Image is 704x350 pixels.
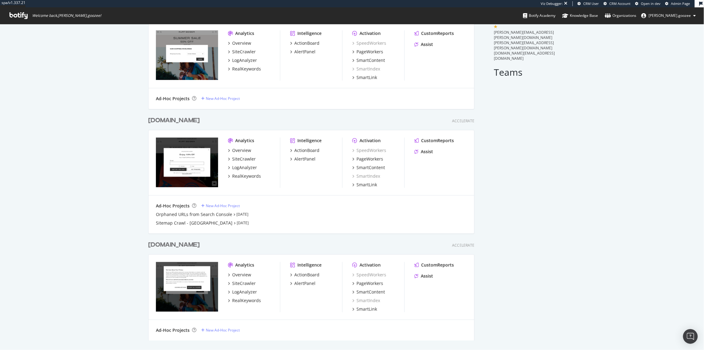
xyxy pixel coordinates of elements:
[297,262,322,268] div: Intelligence
[352,40,386,46] a: SpeedWorkers
[352,156,383,162] a: PageWorkers
[148,116,200,125] div: [DOMAIN_NAME]
[523,13,556,19] div: Botify Academy
[414,41,433,48] a: Assist
[237,220,249,226] a: [DATE]
[357,57,385,63] div: SmartContent
[148,116,202,125] a: [DOMAIN_NAME]
[649,13,691,18] span: fred.goozee
[452,243,475,248] div: Accelerate
[562,7,598,24] a: Knowledge Base
[228,147,251,154] a: Overview
[290,49,316,55] a: AlertPanel
[541,1,563,6] div: Viz Debugger:
[360,138,381,144] div: Activation
[232,173,261,179] div: RealKeywords
[156,211,232,218] a: Orphaned URLs from Search Console
[201,328,240,333] a: New Ad-Hoc Project
[562,13,598,19] div: Knowledge Base
[421,138,454,144] div: CustomReports
[232,66,261,72] div: RealKeywords
[148,241,200,249] div: [DOMAIN_NAME]
[228,173,261,179] a: RealKeywords
[228,280,256,287] a: SiteCrawler
[360,30,381,36] div: Activation
[421,30,454,36] div: CustomReports
[235,262,254,268] div: Analytics
[148,2,479,340] div: grid
[228,66,261,72] a: RealKeywords
[290,280,316,287] a: AlertPanel
[156,96,190,102] div: Ad-Hoc Projects
[232,272,251,278] div: Overview
[294,40,320,46] div: ActionBoard
[357,49,383,55] div: PageWorkers
[352,280,383,287] a: PageWorkers
[156,138,218,187] img: www.kurtgeiger.us
[671,1,690,6] span: Admin Page
[360,262,381,268] div: Activation
[494,30,554,40] span: [PERSON_NAME][EMAIL_ADDRESS][PERSON_NAME][DOMAIN_NAME]
[352,182,377,188] a: SmartLink
[290,272,320,278] a: ActionBoard
[156,203,190,209] div: Ad-Hoc Projects
[232,49,256,55] div: SiteCrawler
[421,273,433,279] div: Assist
[352,66,380,72] div: SmartIndex
[235,30,254,36] div: Analytics
[156,262,218,312] img: www.kurtgeiger.com
[232,165,257,171] div: LogAnalyzer
[206,96,240,101] div: New Ad-Hoc Project
[201,96,240,101] a: New Ad-Hoc Project
[494,51,555,61] span: [DOMAIN_NAME][EMAIL_ADDRESS][DOMAIN_NAME]
[421,149,433,155] div: Assist
[641,1,661,6] span: Open in dev
[232,156,256,162] div: SiteCrawler
[294,280,316,287] div: AlertPanel
[352,173,380,179] a: SmartIndex
[232,289,257,295] div: LogAnalyzer
[605,13,637,19] div: Organizations
[228,156,256,162] a: SiteCrawler
[156,220,233,226] a: Sitemap Crawl - [GEOGRAPHIC_DATA]
[232,280,256,287] div: SiteCrawler
[357,280,383,287] div: PageWorkers
[32,13,101,18] span: Welcome back, [PERSON_NAME].goozee !
[357,306,377,312] div: SmartLink
[494,67,556,77] h2: Teams
[232,298,261,304] div: RealKeywords
[352,272,386,278] a: SpeedWorkers
[232,40,251,46] div: Overview
[357,156,383,162] div: PageWorkers
[156,30,218,80] img: https://www.kurtgeiger.mx/
[297,138,322,144] div: Intelligence
[578,1,599,6] a: CRM User
[665,1,690,6] a: Admin Page
[228,298,261,304] a: RealKeywords
[414,30,454,36] a: CustomReports
[421,262,454,268] div: CustomReports
[290,40,320,46] a: ActionBoard
[352,57,385,63] a: SmartContent
[605,7,637,24] a: Organizations
[357,165,385,171] div: SmartContent
[294,49,316,55] div: AlertPanel
[206,203,240,208] div: New Ad-Hoc Project
[297,30,322,36] div: Intelligence
[290,147,320,154] a: ActionBoard
[228,57,257,63] a: LogAnalyzer
[414,262,454,268] a: CustomReports
[610,1,631,6] span: CRM Account
[523,7,556,24] a: Botify Academy
[604,1,631,6] a: CRM Account
[235,138,254,144] div: Analytics
[452,118,475,124] div: Accelerate
[414,273,433,279] a: Assist
[294,272,320,278] div: ActionBoard
[156,327,190,333] div: Ad-Hoc Projects
[352,49,383,55] a: PageWorkers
